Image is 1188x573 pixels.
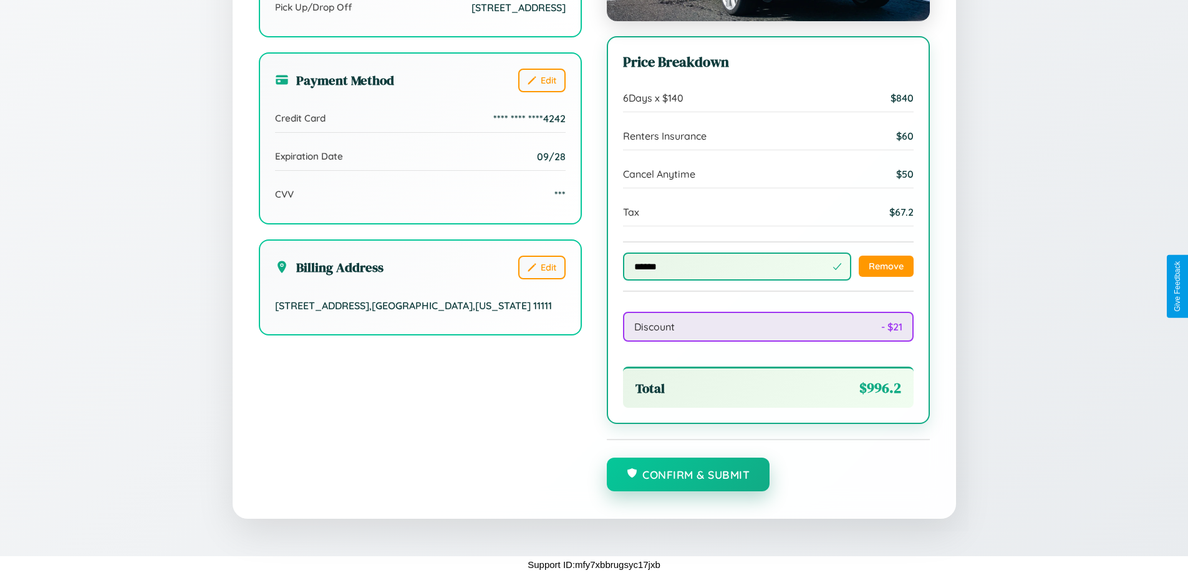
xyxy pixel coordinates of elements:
h3: Payment Method [275,71,394,89]
h3: Billing Address [275,258,384,276]
h3: Price Breakdown [623,52,914,72]
span: $ 840 [891,92,914,104]
span: Renters Insurance [623,130,707,142]
span: $ 67.2 [889,206,914,218]
span: Discount [634,320,675,333]
span: Tax [623,206,639,218]
span: [STREET_ADDRESS] , [GEOGRAPHIC_DATA] , [US_STATE] 11111 [275,299,552,312]
span: Pick Up/Drop Off [275,1,352,13]
span: 6 Days x $ 140 [623,92,683,104]
button: Remove [859,256,914,277]
span: $ 50 [896,168,914,180]
span: [STREET_ADDRESS] [471,1,566,14]
p: Support ID: mfy7xbbrugsyc17jxb [528,556,660,573]
span: $ 60 [896,130,914,142]
span: 09/28 [537,150,566,163]
span: - $ 21 [881,320,902,333]
div: Give Feedback [1173,261,1182,312]
button: Edit [518,256,566,279]
span: CVV [275,188,294,200]
span: Cancel Anytime [623,168,695,180]
span: Total [635,379,665,397]
button: Confirm & Submit [607,458,770,491]
span: Credit Card [275,112,326,124]
span: $ 996.2 [859,378,901,398]
span: Expiration Date [275,150,343,162]
button: Edit [518,69,566,92]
